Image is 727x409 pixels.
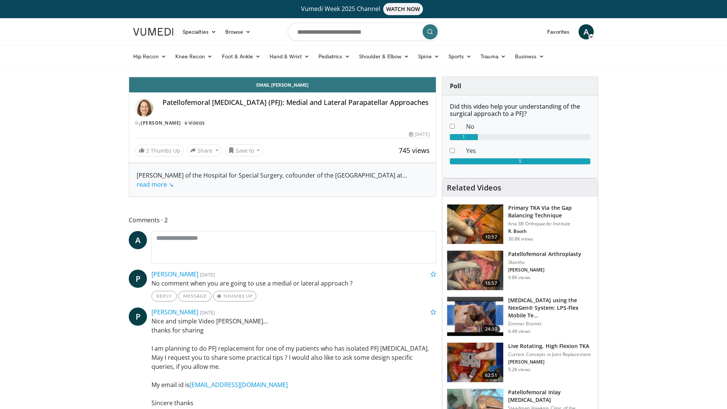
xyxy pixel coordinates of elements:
a: Foot & Ankle [217,49,265,64]
p: 30.8K views [508,236,533,242]
span: 24:30 [482,325,500,333]
a: Email [PERSON_NAME] [129,77,436,92]
img: VuMedi Logo [133,28,173,36]
h4: Patellofemoral [MEDICAL_DATA] (PFJ): Medial and Lateral Parapatellar Approaches [162,98,430,107]
p: 6.4K views [508,328,530,334]
h3: Patellofemoral Inlay [MEDICAL_DATA] [508,389,593,404]
img: Picture_12_0_2.png.150x105_q85_crop-smart_upscale.jpg [447,297,503,336]
h3: Live Rotating, High Flexion TKA [508,342,591,350]
a: Sports [444,49,476,64]
p: [PERSON_NAME] [508,359,591,365]
div: [DATE] [409,131,429,138]
a: Favorites [543,24,574,39]
a: A [129,231,147,249]
a: A [579,24,594,39]
a: 6 Videos [182,120,207,126]
dd: No [460,122,596,131]
a: Business [510,49,549,64]
strong: Poll [450,82,461,90]
p: 3bortho [508,259,582,265]
a: P [129,308,147,326]
a: Hand & Wrist [265,49,314,64]
a: 62:51 Live Rotating, High Flexion TKA Current Concepts in Joint Replacement [PERSON_NAME] 5.2K views [447,342,593,382]
div: 1 [450,134,478,140]
a: [PERSON_NAME] [151,270,198,278]
h3: [MEDICAL_DATA] using the NexGen® System: LPS-Flex Mobile Te… [508,297,593,319]
img: Avatar [135,98,153,117]
a: P [129,270,147,288]
span: Comments 2 [129,215,436,225]
img: 761519_3.png.150x105_q85_crop-smart_upscale.jpg [447,204,503,244]
a: 24:30 [MEDICAL_DATA] using the NexGen® System: LPS-Flex Mobile Te… Zimmer Biomet 6.4K views [447,297,593,337]
div: [PERSON_NAME] of the Hospital for Special Surgery, cofounder of the [GEOGRAPHIC_DATA] at [137,171,428,189]
h3: Primary TKA Via the Gap Balancing Technique [508,204,593,219]
button: Save to [225,144,264,156]
input: Search topics, interventions [288,23,439,41]
a: Knee Recon [171,49,217,64]
a: Message [178,291,212,301]
a: Vumedi Week 2025 ChannelWATCH NOW [134,3,593,15]
img: 63302_3.png.150x105_q85_crop-smart_upscale.jpg [447,251,503,290]
small: [DATE] [200,271,215,278]
p: No comment when you are going to use a medial or lateral approach ? [151,279,436,288]
p: Zimmer Biomet [508,321,593,327]
p: 5.2K views [508,367,530,373]
span: 62:51 [482,372,500,379]
h4: Related Videos [447,183,501,192]
a: [PERSON_NAME] [151,308,198,316]
a: 10:57 Primary TKA Via the Gap Balancing Technique Aria 3B Orthopaedic Institute R. Booth 30.8K views [447,204,593,244]
a: Pediatrics [314,49,354,64]
h3: Patellofemoral Arthroplasty [508,250,582,258]
a: read more ↘ [137,180,173,189]
span: 745 views [399,146,430,155]
button: Share [187,144,222,156]
span: 2 [146,147,149,154]
span: WATCH NOW [383,3,423,15]
a: Thumbs Up [213,291,256,301]
a: Trauma [476,49,510,64]
p: R. Booth [508,228,593,234]
p: Aria 3B Orthopaedic Institute [508,221,593,227]
p: Current Concepts in Joint Replacement [508,351,591,357]
a: Specialties [178,24,221,39]
span: 16:57 [482,279,500,287]
div: By [135,120,430,126]
p: [PERSON_NAME] [508,267,582,273]
h6: Did this video help your understanding of the surgical approach to a PFJ? [450,103,590,117]
a: Spine [413,49,443,64]
span: 10:57 [482,233,500,241]
div: 5 [450,158,590,164]
a: Reply [151,291,177,301]
a: Shoulder & Elbow [354,49,413,64]
a: 16:57 Patellofemoral Arthroplasty 3bortho [PERSON_NAME] 9.8K views [447,250,593,290]
a: [EMAIL_ADDRESS][DOMAIN_NAME] [190,381,288,389]
a: Browse [221,24,256,39]
a: 2 Thumbs Up [135,145,184,156]
a: [PERSON_NAME] [141,120,181,126]
dd: Yes [460,146,596,155]
img: 686816_3.png.150x105_q85_crop-smart_upscale.jpg [447,343,503,382]
small: [DATE] [200,309,215,316]
a: Hip Recon [129,49,171,64]
p: 9.8K views [508,275,530,281]
p: Nice and simple Video [PERSON_NAME]... thanks for sharing I am planning to do PFJ replacement for... [151,317,436,407]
